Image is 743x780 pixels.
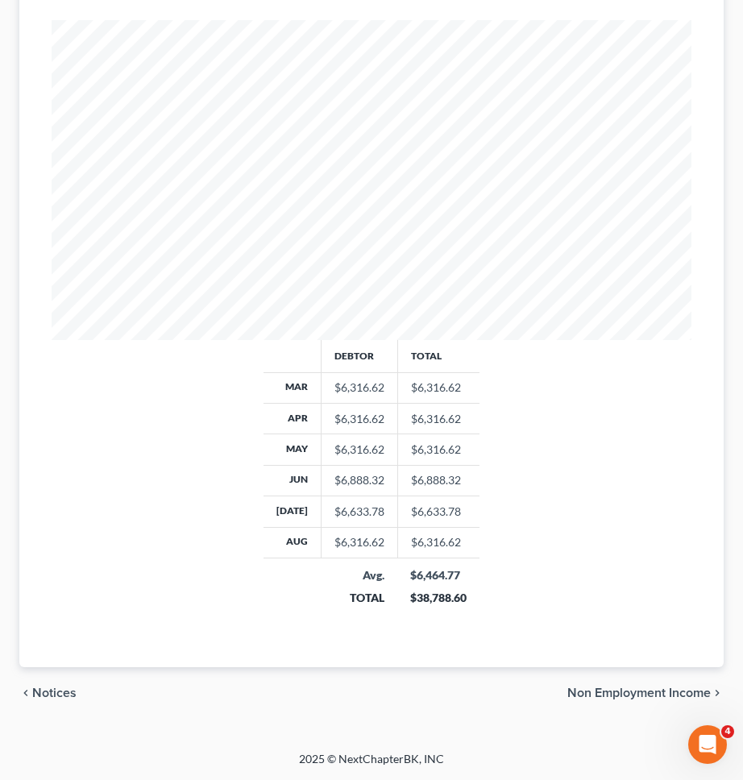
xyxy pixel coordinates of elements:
div: TOTAL [334,590,384,606]
th: [DATE] [264,496,322,527]
span: Notices [32,687,77,699]
th: Aug [264,527,322,558]
td: $6,316.62 [397,527,479,558]
div: $6,316.62 [334,442,384,458]
td: $6,316.62 [397,403,479,434]
th: Mar [264,372,322,403]
th: Debtor [321,340,397,372]
th: Apr [264,403,322,434]
span: Non Employment Income [567,687,711,699]
td: $6,633.78 [397,496,479,527]
iframe: Intercom live chat [688,725,727,764]
th: Jun [264,465,322,496]
i: chevron_left [19,687,32,699]
div: $6,316.62 [334,534,384,550]
td: $6,316.62 [397,434,479,465]
th: May [264,434,322,465]
td: $6,888.32 [397,465,479,496]
td: $6,316.62 [397,372,479,403]
div: 2025 © NextChapterBK, INC [81,751,662,780]
span: 4 [721,725,734,738]
div: Avg. [334,567,384,583]
div: $6,888.32 [334,472,384,488]
button: chevron_left Notices [19,687,77,699]
i: chevron_right [711,687,724,699]
div: $38,788.60 [410,590,467,606]
th: Total [397,340,479,372]
div: $6,316.62 [334,411,384,427]
div: $6,316.62 [334,380,384,396]
div: $6,633.78 [334,504,384,520]
div: $6,464.77 [410,567,467,583]
button: Non Employment Income chevron_right [567,687,724,699]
